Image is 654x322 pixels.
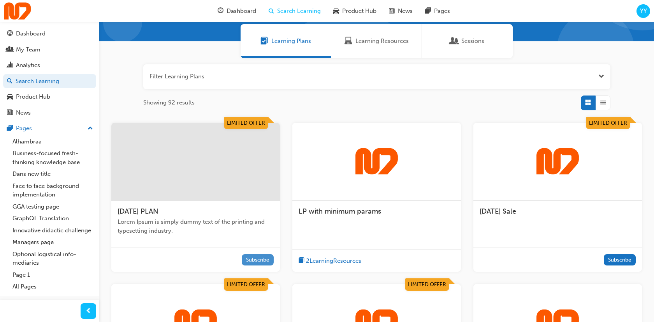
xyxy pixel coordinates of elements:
span: Grid [585,98,591,107]
span: [DATE] PLAN [118,207,158,216]
a: All Pages [9,281,96,293]
span: guage-icon [218,6,223,16]
span: Dashboard [227,7,256,16]
a: Search Learning [3,74,96,88]
span: Showing 92 results [143,98,195,107]
img: Trak [355,148,398,175]
span: Learning Resources [345,37,352,46]
span: Learning Plans [271,37,311,46]
span: Limited Offer [589,120,627,126]
a: Learning PlansLearning Plans [241,24,331,58]
span: Limited Offer [227,120,265,126]
a: pages-iconPages [419,3,456,19]
a: Managers page [9,236,96,248]
span: YY [640,7,647,16]
span: news-icon [7,110,13,117]
a: Business-focused fresh-thinking knowledge base [9,147,96,168]
span: LP with minimum params [299,207,381,216]
a: guage-iconDashboard [211,3,262,19]
span: 2 Learning Resources [306,257,361,265]
span: List [600,98,606,107]
a: Optional logistical info-mediaries [9,248,96,269]
button: YY [636,4,650,18]
span: Sessions [461,37,484,46]
a: Limited OfferTrak[DATE] SaleSubscribe [473,123,642,272]
a: GraphQL Translation [9,212,96,225]
a: TrakLP with minimum paramsbook-icon2LearningResources [292,123,461,272]
div: Pages [16,124,32,133]
span: [DATE] Sale [480,207,516,216]
div: News [16,108,31,117]
button: Subscribe [242,254,274,265]
span: guage-icon [7,30,13,37]
a: Product Hub [3,90,96,104]
span: up-icon [88,124,93,134]
span: Product Hub [342,7,376,16]
button: DashboardMy TeamAnalyticsSearch LearningProduct HubNews [3,25,96,121]
span: Sessions [450,37,458,46]
a: Innovative didactic challenge [9,225,96,237]
span: people-icon [7,46,13,53]
div: Dashboard [16,29,46,38]
span: car-icon [333,6,339,16]
button: Open the filter [598,72,604,81]
span: book-icon [299,256,304,266]
img: Trak [4,2,31,20]
span: Limited Offer [408,281,446,288]
a: Learning ResourcesLearning Resources [331,24,422,58]
button: Pages [3,121,96,136]
span: Learning Resources [355,37,409,46]
a: Dashboard [3,27,96,41]
a: search-iconSearch Learning [262,3,327,19]
span: prev-icon [86,306,91,316]
span: news-icon [389,6,395,16]
span: Limited Offer [227,281,265,288]
span: chart-icon [7,62,13,69]
span: News [398,7,413,16]
span: car-icon [7,94,13,101]
a: News [3,106,96,120]
a: Analytics [3,58,96,73]
span: pages-icon [425,6,431,16]
span: Learning Plans [260,37,268,46]
span: Pages [434,7,450,16]
a: Page 1 [9,269,96,281]
div: My Team [16,45,40,54]
a: car-iconProduct Hub [327,3,383,19]
div: Analytics [16,61,40,70]
div: Product Hub [16,92,50,101]
span: search-icon [269,6,274,16]
a: GGA testing page [9,201,96,213]
button: Subscribe [604,254,636,265]
a: news-iconNews [383,3,419,19]
span: search-icon [7,78,12,85]
a: Face to face background implementation [9,180,96,201]
a: SessionsSessions [422,24,513,58]
a: Alhambraa [9,136,96,148]
span: pages-icon [7,125,13,132]
a: Limited Offer[DATE] PLANLorem Ipsum is simply dummy text of the printing and typesetting industry... [111,123,280,272]
span: Lorem Ipsum is simply dummy text of the printing and typesetting industry. [118,218,274,235]
a: Dans new title [9,168,96,180]
button: book-icon2LearningResources [299,256,361,266]
img: Trak [536,148,579,175]
a: My Team [3,42,96,57]
span: Search Learning [277,7,321,16]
